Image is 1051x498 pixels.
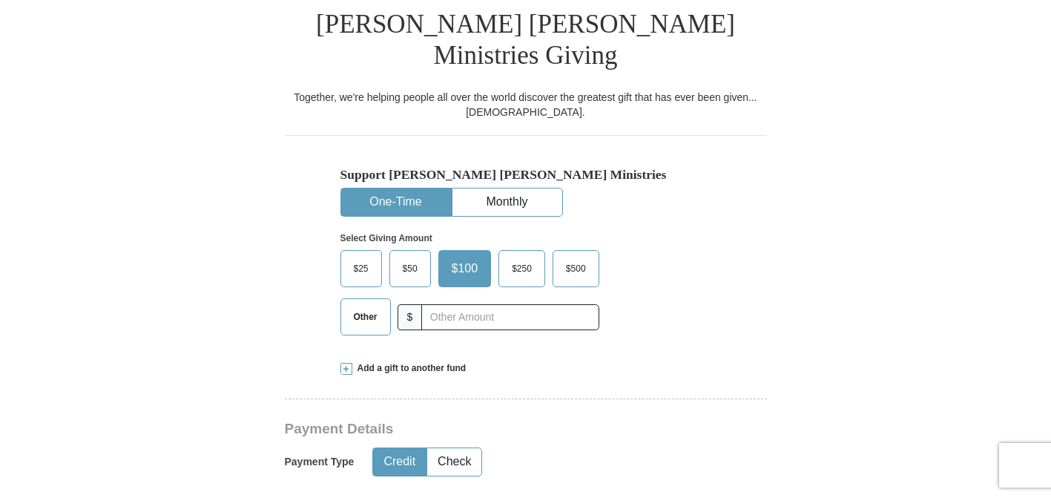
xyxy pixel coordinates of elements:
[285,456,355,468] h5: Payment Type
[340,233,432,243] strong: Select Giving Amount
[398,304,423,330] span: $
[346,258,376,280] span: $25
[352,362,467,375] span: Add a gift to another fund
[395,258,425,280] span: $50
[504,258,539,280] span: $250
[452,189,562,216] button: Monthly
[373,448,426,476] button: Credit
[346,306,385,328] span: Other
[341,189,451,216] button: One-Time
[427,448,481,476] button: Check
[421,304,599,330] input: Other Amount
[285,421,663,438] h3: Payment Details
[285,90,767,119] div: Together, we're helping people all over the world discover the greatest gift that has ever been g...
[559,258,593,280] span: $500
[340,167,711,183] h5: Support [PERSON_NAME] [PERSON_NAME] Ministries
[444,258,486,280] span: $100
